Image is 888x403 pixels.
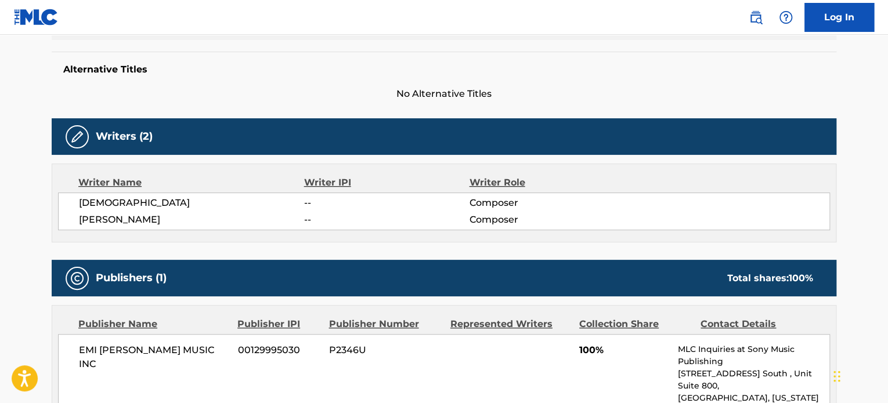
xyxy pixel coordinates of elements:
[14,9,59,26] img: MLC Logo
[469,176,619,190] div: Writer Role
[469,213,619,227] span: Composer
[79,213,304,227] span: [PERSON_NAME]
[63,64,825,75] h5: Alternative Titles
[304,213,469,227] span: --
[450,317,571,331] div: Represented Writers
[727,271,813,285] div: Total shares:
[79,196,304,210] span: [DEMOGRAPHIC_DATA]
[329,317,441,331] div: Publisher Number
[779,10,793,24] img: help
[237,317,320,331] div: Publisher IPI
[469,196,619,210] span: Composer
[78,176,304,190] div: Writer Name
[678,368,829,392] p: [STREET_ADDRESS] South , Unit Suite 800,
[78,317,229,331] div: Publisher Name
[304,196,469,210] span: --
[774,6,797,29] div: Help
[579,343,669,357] span: 100%
[833,359,840,394] div: Drag
[70,130,84,144] img: Writers
[744,6,767,29] a: Public Search
[70,271,84,285] img: Publishers
[804,3,874,32] a: Log In
[789,273,813,284] span: 100 %
[52,87,836,101] span: No Alternative Titles
[79,343,229,371] span: EMI [PERSON_NAME] MUSIC INC
[96,130,153,143] h5: Writers (2)
[749,10,763,24] img: search
[96,271,167,285] h5: Publishers (1)
[701,317,813,331] div: Contact Details
[678,343,829,368] p: MLC Inquiries at Sony Music Publishing
[329,343,442,357] span: P2346U
[830,347,888,403] iframe: Chat Widget
[579,317,692,331] div: Collection Share
[304,176,470,190] div: Writer IPI
[238,343,320,357] span: 00129995030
